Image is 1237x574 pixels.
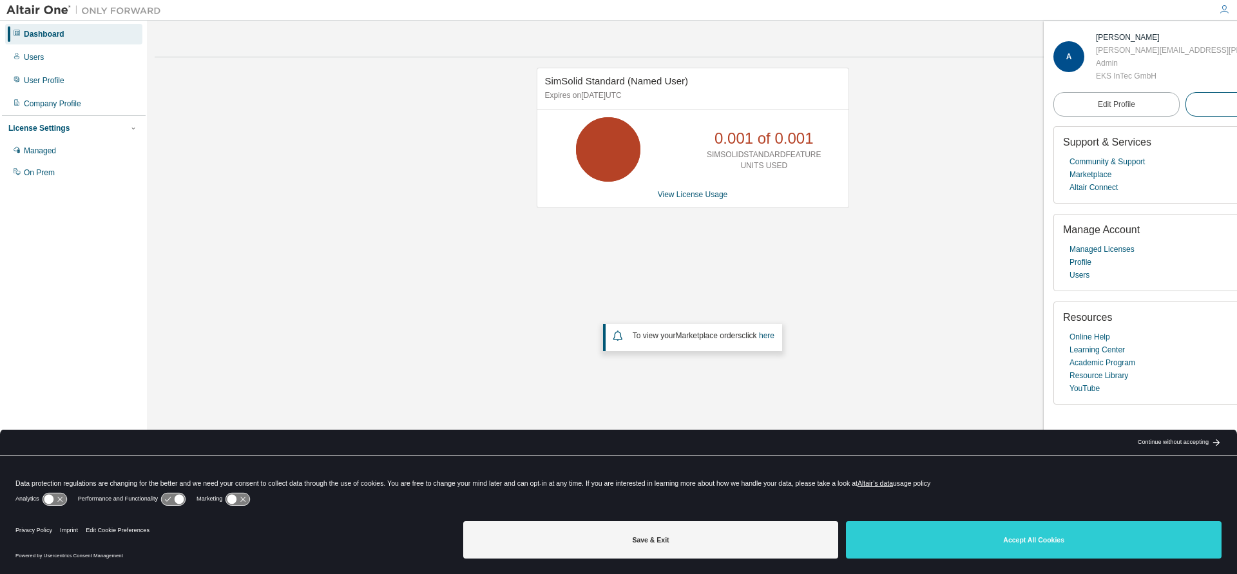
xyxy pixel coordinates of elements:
[8,123,70,133] div: License Settings
[24,99,81,109] div: Company Profile
[1098,99,1135,110] span: Edit Profile
[1069,343,1125,356] a: Learning Center
[1063,137,1151,148] span: Support & Services
[24,167,55,178] div: On Prem
[24,75,64,86] div: User Profile
[1069,155,1145,168] a: Community & Support
[714,128,813,149] p: 0.001 of 0.001
[1069,356,1135,369] a: Academic Program
[24,29,64,39] div: Dashboard
[1069,330,1110,343] a: Online Help
[24,146,56,156] div: Managed
[1066,52,1072,61] span: A
[1053,92,1180,117] a: Edit Profile
[676,331,742,340] em: Marketplace orders
[1063,224,1140,235] span: Manage Account
[759,331,774,340] a: here
[707,149,821,171] p: SIMSOLIDSTANDARDFEATURE UNITS USED
[545,90,838,101] p: Expires on [DATE] UTC
[6,4,168,17] img: Altair One
[1069,181,1118,194] a: Altair Connect
[633,331,774,340] span: To view your click
[545,75,689,86] span: SimSolid Standard (Named User)
[1069,269,1089,282] a: Users
[1069,168,1111,181] a: Marketplace
[658,190,728,199] a: View License Usage
[1069,243,1135,256] a: Managed Licenses
[24,52,44,62] div: Users
[1069,256,1091,269] a: Profile
[1069,369,1128,382] a: Resource Library
[1069,382,1100,395] a: YouTube
[1063,312,1112,323] span: Resources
